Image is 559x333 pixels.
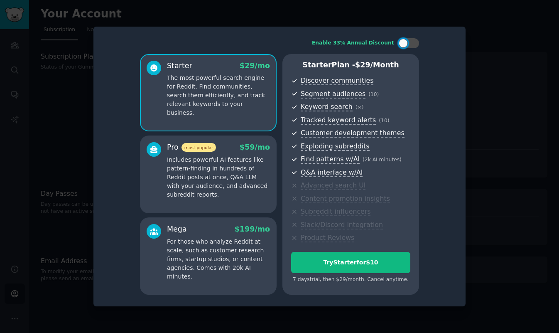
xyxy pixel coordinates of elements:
span: $ 29 /mo [240,62,270,70]
span: Keyword search [301,103,353,111]
span: Tracked keyword alerts [301,116,376,125]
div: Pro [167,142,216,153]
p: The most powerful search engine for Reddit. Find communities, search them efficiently, and track ... [167,74,270,117]
span: ( 10 ) [379,118,389,123]
span: Q&A interface w/AI [301,168,363,177]
span: Product Reviews [301,234,354,242]
p: For those who analyze Reddit at scale, such as customer research firms, startup studios, or conte... [167,237,270,281]
span: ( 2k AI minutes ) [363,157,402,163]
span: ( ∞ ) [356,104,364,110]
span: Find patterns w/AI [301,155,360,164]
div: Try Starter for $10 [292,258,410,267]
span: Customer development themes [301,129,405,138]
p: Includes powerful AI features like pattern-finding in hundreds of Reddit posts at once, Q&A LLM w... [167,155,270,199]
span: $ 59 /mo [240,143,270,151]
button: TryStarterfor$10 [291,252,410,273]
span: Content promotion insights [301,195,390,203]
span: Advanced search UI [301,181,365,190]
div: Enable 33% Annual Discount [312,39,394,47]
span: Segment audiences [301,90,365,99]
span: most popular [181,143,216,152]
span: Discover communities [301,76,373,85]
p: Starter Plan - [291,60,410,70]
span: Exploding subreddits [301,142,369,151]
div: Starter [167,61,192,71]
span: Subreddit influencers [301,207,370,216]
span: ( 10 ) [368,91,379,97]
span: $ 199 /mo [235,225,270,233]
span: Slack/Discord integration [301,221,383,229]
div: Mega [167,224,187,234]
div: 7 days trial, then $ 29 /month . Cancel anytime. [291,276,410,284]
span: $ 29 /month [355,61,399,69]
